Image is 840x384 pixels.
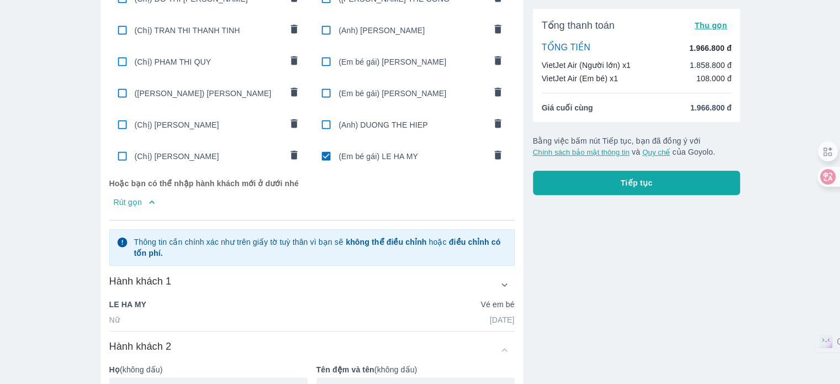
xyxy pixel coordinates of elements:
button: comments [282,113,305,136]
span: (Anh) [PERSON_NAME] [339,25,485,36]
p: Thông tin cần chính xác như trên giấy tờ tuỳ thân vì bạn sẽ hoặc [134,236,507,259]
button: Tiếp tục [533,171,741,195]
p: Rút gọn [114,197,142,208]
button: comments [487,113,510,136]
button: Chính sách bảo mật thông tin [533,148,630,156]
p: TỔNG TIỀN [542,42,590,54]
strong: không thể điều chỉnh [346,238,426,246]
p: (không dấu) [316,364,515,375]
span: Thu gọn [695,21,727,30]
b: Tên đệm và tên [316,365,374,374]
h6: Hành khách 1 [109,275,172,288]
p: LE HA MY [109,299,146,310]
button: Quy chế [642,148,670,156]
b: Họ [109,365,120,374]
span: (Em bé gái) LE HA MY [339,151,485,162]
span: Tiếp tục [621,177,653,188]
button: comments [282,19,305,42]
button: Thu gọn [690,18,732,33]
p: VietJet Air (Người lớn) x1 [542,60,631,71]
span: (Chị) TRAN THI THANH TINH [135,25,282,36]
span: 1.966.800 đ [690,102,732,113]
span: (Anh) DUONG THE HIEP [339,119,485,130]
p: 1.966.800 đ [689,43,731,54]
span: (Em bé gái) [PERSON_NAME] [339,88,485,99]
span: ([PERSON_NAME]) [PERSON_NAME] [135,88,282,99]
p: [DATE] [490,314,515,325]
p: Vé em bé [480,299,514,310]
button: comments [487,50,510,73]
button: Rút gọn [109,193,515,211]
button: comments [282,82,305,105]
span: Giá cuối cùng [542,102,593,113]
button: comments [487,145,510,168]
span: (Chị) PHAM THI QUY [135,56,282,67]
button: comments [487,82,510,105]
span: (Em bé gái) [PERSON_NAME] [339,56,485,67]
p: Hoặc bạn có thể nhập hành khách mới ở dưới nhé [109,173,515,193]
h6: Hành khách 2 [109,340,172,353]
span: (Chị) [PERSON_NAME] [135,119,282,130]
button: comments [282,145,305,168]
button: comments [487,19,510,42]
p: 1.858.800 đ [690,60,732,71]
span: Tổng thanh toán [542,19,615,32]
p: Nữ [109,314,120,325]
span: (Chị) [PERSON_NAME] [135,151,282,162]
p: 108.000 đ [696,73,732,84]
p: (không dấu) [109,364,308,375]
button: comments [282,50,305,73]
p: Bằng việc bấm nút Tiếp tục, bạn đã đồng ý với và của Goyolo. [533,135,741,157]
p: VietJet Air (Em bé) x1 [542,73,618,84]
